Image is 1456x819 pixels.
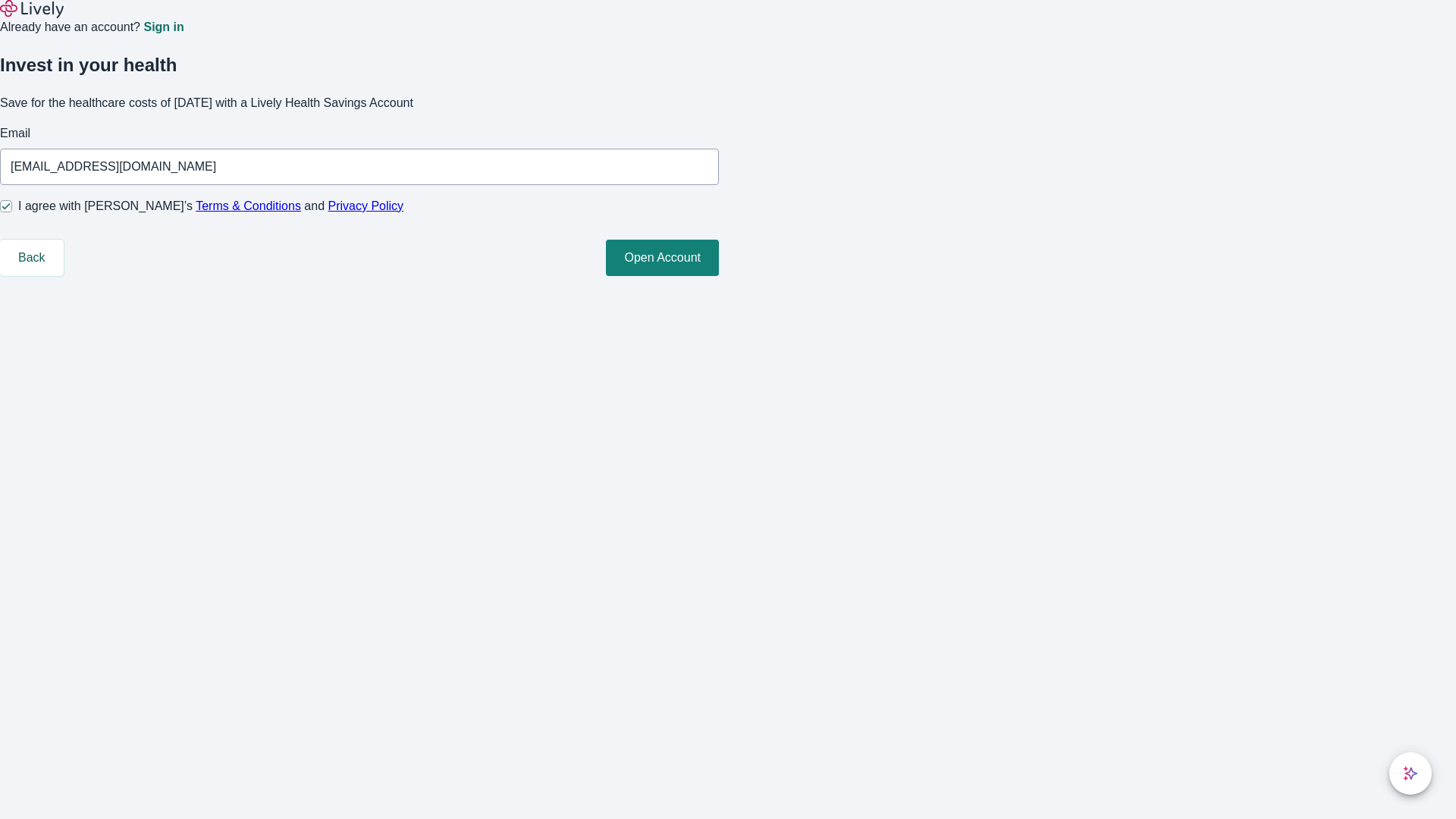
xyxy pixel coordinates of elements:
button: chat [1389,752,1432,795]
span: I agree with [PERSON_NAME]’s and [18,197,403,215]
a: Terms & Conditions [196,199,301,212]
svg: Lively AI Assistant [1403,766,1418,781]
a: Privacy Policy [328,199,404,212]
a: Sign in [143,21,184,33]
button: Open Account [606,240,719,276]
